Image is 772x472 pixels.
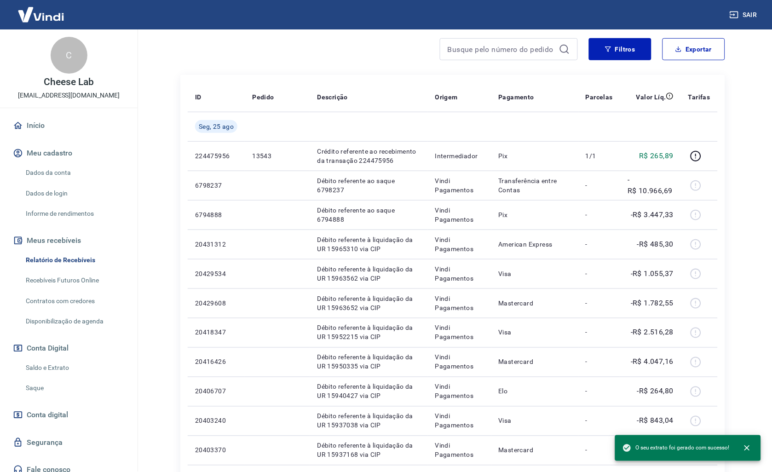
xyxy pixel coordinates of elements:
[435,176,484,195] p: Vindi Pagamentos
[435,441,484,460] p: Vindi Pagamentos
[317,323,421,342] p: Débito referente à liquidação da UR 15952215 via CIP
[44,77,94,87] p: Cheese Lab
[586,387,613,396] p: -
[195,416,237,426] p: 20403240
[499,151,571,161] p: Pix
[435,151,484,161] p: Intermediador
[51,37,87,74] div: C
[195,240,237,249] p: 20431312
[586,181,613,190] p: -
[499,416,571,426] p: Visa
[11,115,127,136] a: Início
[637,415,674,426] p: -R$ 843,04
[435,265,484,283] p: Vindi Pagamentos
[435,92,458,102] p: Origem
[195,269,237,278] p: 20429534
[195,210,237,219] p: 6794888
[435,412,484,430] p: Vindi Pagamentos
[195,151,237,161] p: 224475956
[586,210,613,219] p: -
[737,438,757,458] button: close
[317,265,421,283] p: Débito referente à liquidação da UR 15963562 via CIP
[586,416,613,426] p: -
[589,38,651,60] button: Filtros
[435,323,484,342] p: Vindi Pagamentos
[637,239,674,250] p: -R$ 485,30
[586,240,613,249] p: -
[586,446,613,455] p: -
[631,209,674,220] p: -R$ 3.447,33
[631,327,674,338] p: -R$ 2.516,28
[252,151,302,161] p: 13543
[317,412,421,430] p: Débito referente à liquidação da UR 15937038 via CIP
[22,358,127,377] a: Saldo e Extrato
[435,235,484,253] p: Vindi Pagamentos
[11,405,127,425] a: Conta digital
[11,432,127,453] a: Segurança
[195,92,202,102] p: ID
[195,181,237,190] p: 6798237
[195,328,237,337] p: 20418347
[499,240,571,249] p: American Express
[22,204,127,223] a: Informe de rendimentos
[499,299,571,308] p: Mastercard
[586,299,613,308] p: -
[631,268,674,279] p: -R$ 1.055,37
[499,210,571,219] p: Pix
[628,174,674,196] p: -R$ 10.966,69
[728,6,761,23] button: Sair
[317,176,421,195] p: Débito referente ao saque 6798237
[622,443,730,453] span: O seu extrato foi gerado com sucesso!
[586,269,613,278] p: -
[499,446,571,455] p: Mastercard
[317,294,421,312] p: Débito referente à liquidação da UR 15963652 via CIP
[22,271,127,290] a: Recebíveis Futuros Online
[639,150,674,161] p: R$ 265,89
[11,143,127,163] button: Meu cadastro
[195,357,237,367] p: 20416426
[499,269,571,278] p: Visa
[22,292,127,311] a: Contratos com credores
[27,409,68,421] span: Conta digital
[317,382,421,401] p: Débito referente à liquidação da UR 15940427 via CIP
[317,353,421,371] p: Débito referente à liquidação da UR 15950335 via CIP
[499,357,571,367] p: Mastercard
[317,206,421,224] p: Débito referente ao saque 6794888
[435,206,484,224] p: Vindi Pagamentos
[22,184,127,203] a: Dados de login
[631,357,674,368] p: -R$ 4.047,16
[435,353,484,371] p: Vindi Pagamentos
[663,38,725,60] button: Exportar
[22,379,127,397] a: Saque
[499,92,535,102] p: Pagamento
[18,91,120,100] p: [EMAIL_ADDRESS][DOMAIN_NAME]
[499,328,571,337] p: Visa
[317,92,348,102] p: Descrição
[435,294,484,312] p: Vindi Pagamentos
[499,387,571,396] p: Elo
[448,42,555,56] input: Busque pelo número do pedido
[11,0,71,29] img: Vindi
[499,176,571,195] p: Transferência entre Contas
[317,441,421,460] p: Débito referente à liquidação da UR 15937168 via CIP
[435,382,484,401] p: Vindi Pagamentos
[586,328,613,337] p: -
[195,387,237,396] p: 20406707
[317,235,421,253] p: Débito referente à liquidação da UR 15965310 via CIP
[586,357,613,367] p: -
[636,92,666,102] p: Valor Líq.
[22,251,127,270] a: Relatório de Recebíveis
[586,151,613,161] p: 1/1
[11,230,127,251] button: Meus recebíveis
[631,298,674,309] p: -R$ 1.782,55
[11,338,127,358] button: Conta Digital
[22,312,127,331] a: Disponibilização de agenda
[22,163,127,182] a: Dados da conta
[688,92,710,102] p: Tarifas
[195,299,237,308] p: 20429608
[317,147,421,165] p: Crédito referente ao recebimento da transação 224475956
[199,122,234,131] span: Seg, 25 ago
[195,446,237,455] p: 20403370
[637,386,674,397] p: -R$ 264,80
[252,92,274,102] p: Pedido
